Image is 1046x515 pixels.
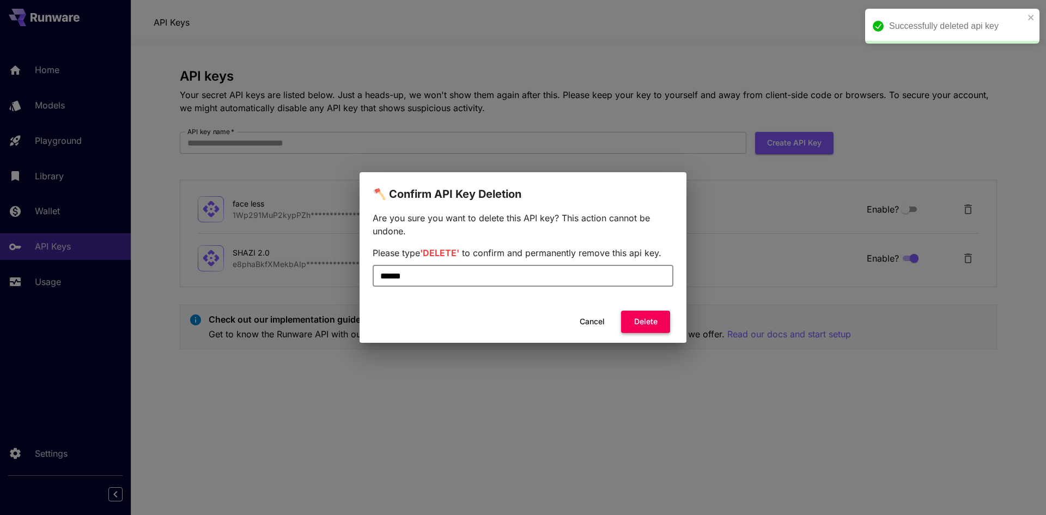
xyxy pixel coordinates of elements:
[621,311,670,333] button: Delete
[568,311,617,333] button: Cancel
[889,20,1024,33] div: Successfully deleted api key
[373,247,661,258] span: Please type to confirm and permanently remove this api key.
[373,211,673,238] p: Are you sure you want to delete this API key? This action cannot be undone.
[360,172,686,203] h2: 🪓 Confirm API Key Deletion
[420,247,459,258] span: 'DELETE'
[1027,13,1035,22] button: close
